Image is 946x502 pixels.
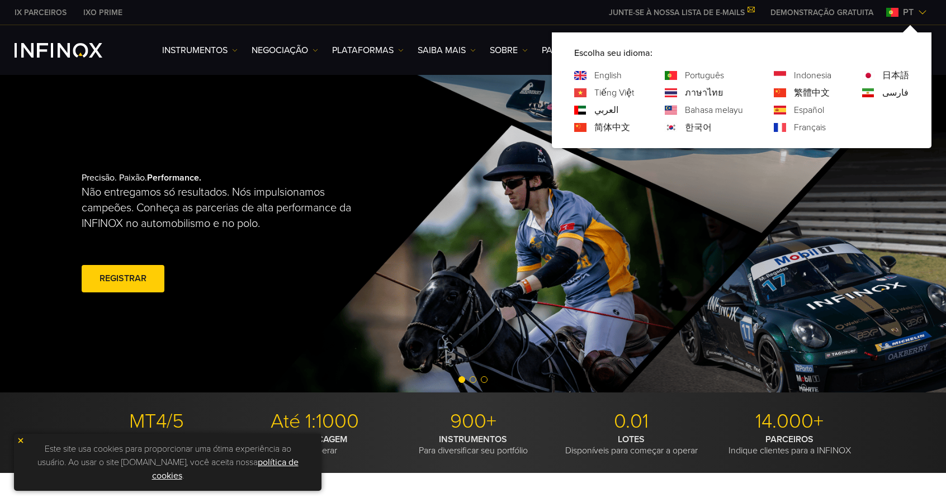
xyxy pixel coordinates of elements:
[762,7,882,18] a: INFINOX MENU
[882,86,909,100] a: Language
[882,69,909,82] a: Language
[594,86,634,100] a: Language
[17,437,25,444] img: yellow close icon
[332,44,404,57] a: PLATAFORMAS
[470,376,476,383] span: Go to slide 2
[556,434,706,456] p: Disponíveis para começar a operar
[439,434,507,445] strong: INSTRUMENTOS
[685,103,743,117] a: Language
[75,7,131,18] a: INFINOX
[82,184,363,231] p: Não entregamos só resultados. Nós impulsionamos campeões. Conheça as parcerias de alta performanc...
[162,44,238,57] a: Instrumentos
[6,7,75,18] a: INFINOX
[765,434,813,445] strong: PARCEIROS
[600,8,762,17] a: JUNTE-SE À NOSSA LISTA DE E-MAILS
[685,69,724,82] a: Language
[20,439,316,485] p: Este site usa cookies para proporcionar uma ótima experiência ao usuário. Ao usar o site [DOMAIN_...
[715,409,864,434] p: 14.000+
[556,409,706,434] p: 0.01
[82,409,231,434] p: MT4/5
[490,44,528,57] a: SOBRE
[15,43,129,58] a: INFINOX Logo
[82,154,434,313] div: Precisão. Paixão.
[240,409,390,434] p: Até 1:1000
[685,121,712,134] a: Language
[685,86,723,100] a: Language
[481,376,488,383] span: Go to slide 3
[418,44,476,57] a: Saiba mais
[542,44,598,57] a: Patrocínios
[594,69,622,82] a: Language
[794,121,826,134] a: Language
[574,46,909,60] p: Escolha seu idioma:
[594,121,630,134] a: Language
[398,409,548,434] p: 900+
[794,103,824,117] a: Language
[594,103,618,117] a: Language
[794,69,831,82] a: Language
[398,434,548,456] p: Para diversificar seu portfólio
[618,434,645,445] strong: LOTES
[252,44,318,57] a: NEGOCIAÇÃO
[715,434,864,456] p: Indique clientes para a INFINOX
[458,376,465,383] span: Go to slide 1
[82,265,164,292] a: Registrar
[794,86,830,100] a: Language
[898,6,918,19] span: pt
[147,172,201,183] strong: Performance.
